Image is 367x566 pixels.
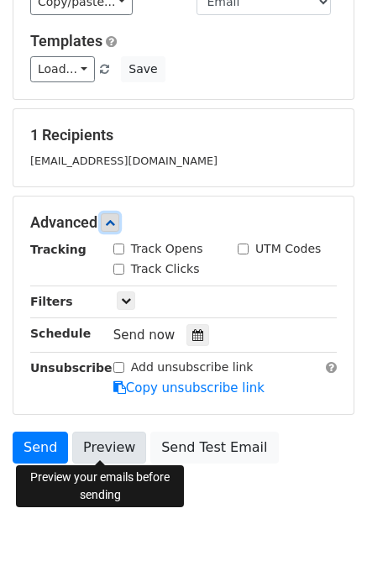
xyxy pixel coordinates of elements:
label: UTM Codes [255,240,321,258]
strong: Unsubscribe [30,361,113,375]
a: Load... [30,56,95,82]
button: Save [121,56,165,82]
span: Send now [113,328,176,343]
strong: Tracking [30,243,87,256]
a: Send Test Email [150,432,278,464]
strong: Schedule [30,327,91,340]
h5: Advanced [30,213,337,232]
a: Copy unsubscribe link [113,380,265,396]
label: Add unsubscribe link [131,359,254,376]
label: Track Clicks [131,260,200,278]
iframe: Chat Widget [283,485,367,566]
a: Templates [30,32,102,50]
label: Track Opens [131,240,203,258]
a: Preview [72,432,146,464]
strong: Filters [30,295,73,308]
small: [EMAIL_ADDRESS][DOMAIN_NAME] [30,155,218,167]
h5: 1 Recipients [30,126,337,144]
a: Send [13,432,68,464]
div: Preview your emails before sending [16,465,184,507]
